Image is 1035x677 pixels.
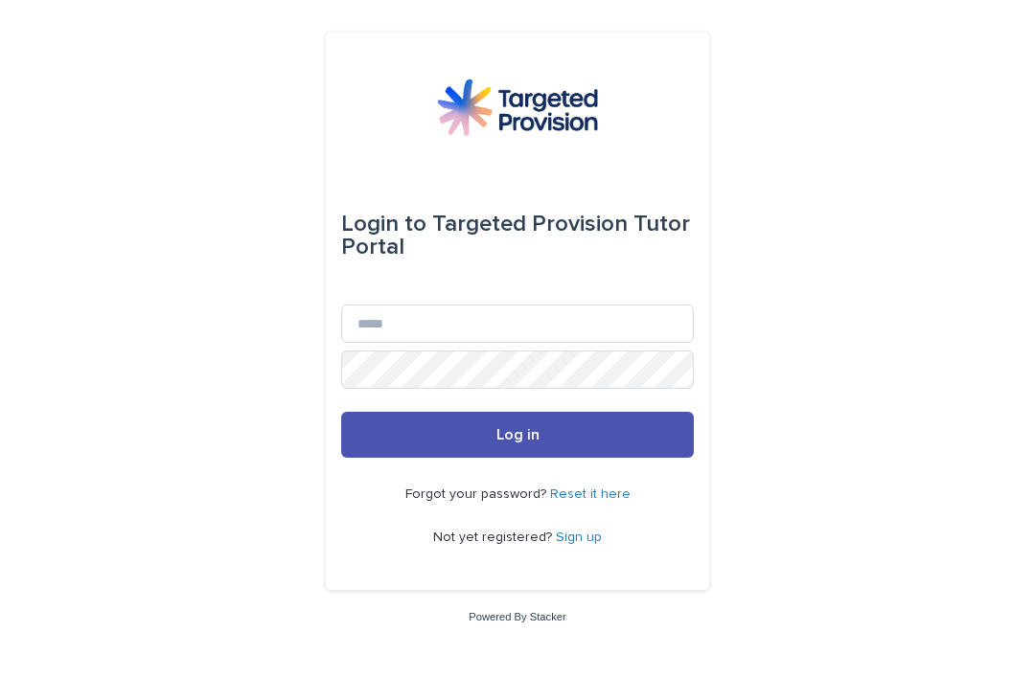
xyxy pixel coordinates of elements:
a: Powered By Stacker [469,611,565,622]
div: Targeted Provision Tutor Portal [341,197,694,274]
span: Login to [341,213,426,236]
span: Forgot your password? [405,487,550,501]
a: Sign up [556,530,602,544]
img: M5nRWzHhSzIhMunXDL62 [437,79,598,136]
span: Not yet registered? [433,530,556,544]
a: Reset it here [550,487,631,501]
span: Log in [496,427,540,442]
button: Log in [341,412,694,458]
